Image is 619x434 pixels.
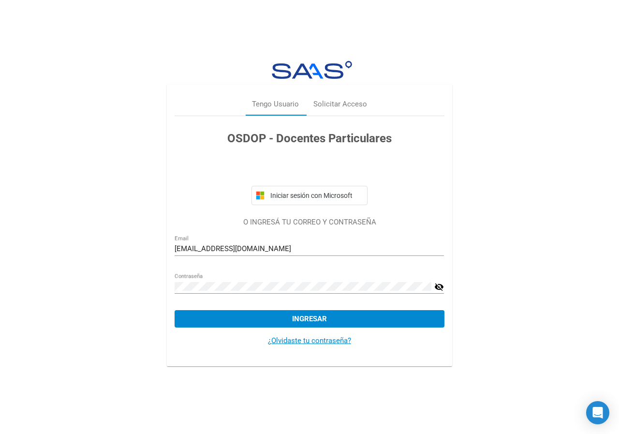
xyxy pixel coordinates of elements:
h3: OSDOP - Docentes Particulares [175,130,444,147]
iframe: Botón Iniciar sesión con Google [247,158,372,179]
div: Open Intercom Messenger [586,401,609,424]
mat-icon: visibility_off [434,281,444,293]
span: Iniciar sesión con Microsoft [268,192,363,199]
button: Iniciar sesión con Microsoft [251,186,368,205]
div: Tengo Usuario [252,99,299,110]
span: Ingresar [292,314,327,323]
div: Solicitar Acceso [313,99,367,110]
p: O INGRESÁ TU CORREO Y CONTRASEÑA [175,217,444,228]
button: Ingresar [175,310,444,328]
a: ¿Olvidaste tu contraseña? [268,336,351,345]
